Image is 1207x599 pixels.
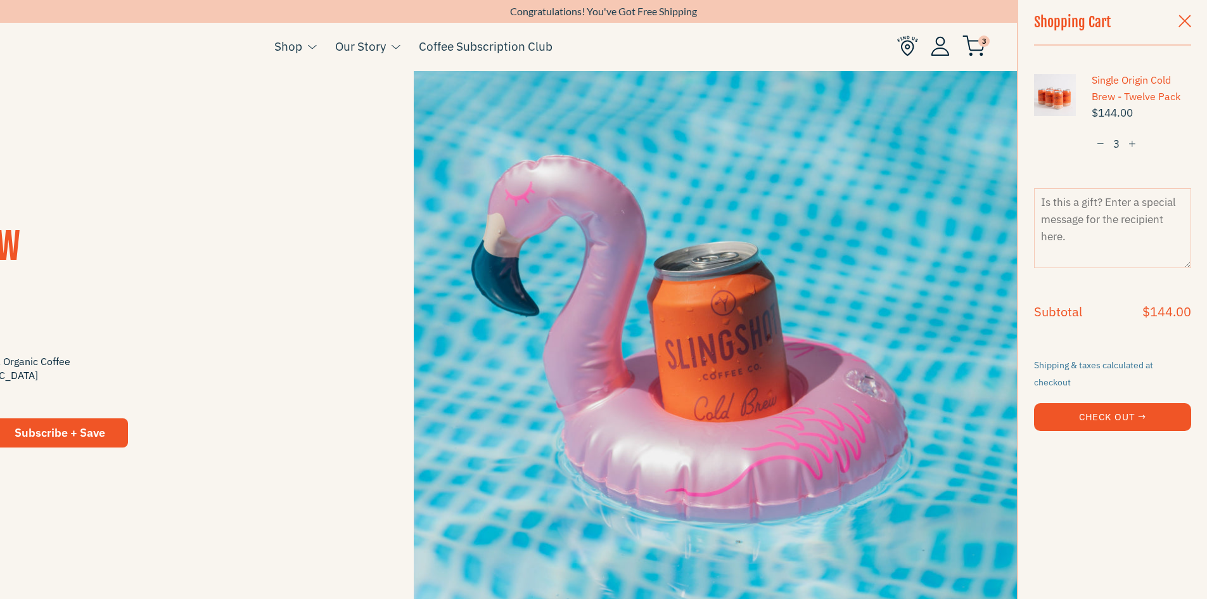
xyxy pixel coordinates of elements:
iframe: PayPal-paypal [1034,451,1191,479]
span: $144.00 [1092,105,1191,122]
input: quantity [1092,132,1141,156]
span: Subscribe + Save [15,425,105,440]
a: Single Origin Cold Brew - Twelve Pack [1092,72,1191,105]
button: Check Out → [1034,403,1191,431]
h4: $144.00 [1142,306,1191,318]
small: Shipping & taxes calculated at checkout [1034,359,1153,388]
span: 3 [978,35,990,47]
a: Shop [274,37,302,56]
a: Our Story [335,37,386,56]
a: 3 [962,39,985,54]
img: cart [962,35,985,56]
h4: Subtotal [1034,306,1082,318]
a: Coffee Subscription Club [419,37,552,56]
img: Find Us [897,35,918,56]
img: Account [931,36,950,56]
